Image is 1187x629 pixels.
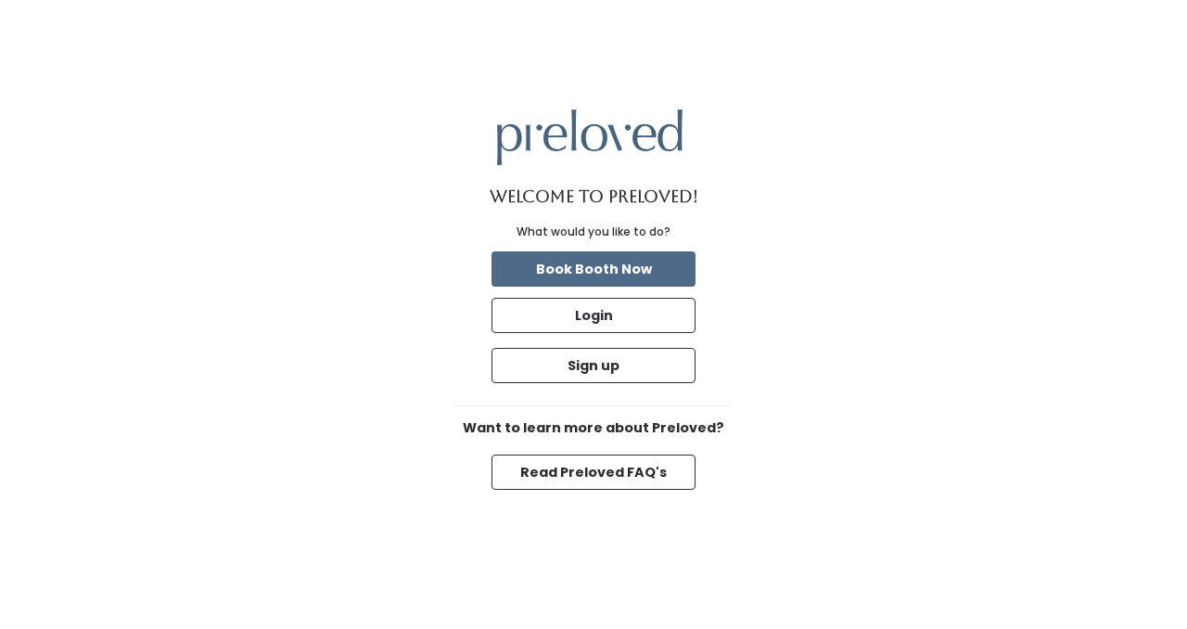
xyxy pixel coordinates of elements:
a: Login [488,294,699,337]
a: Sign up [488,344,699,387]
div: What would you like to do? [517,224,670,240]
h6: Want to learn more about Preloved? [454,421,733,436]
button: Book Booth Now [491,251,696,287]
button: Login [491,298,696,333]
button: Read Preloved FAQ's [491,455,696,490]
h1: Welcome to Preloved! [490,187,698,206]
button: Sign up [491,348,696,383]
img: preloved logo [497,109,683,164]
